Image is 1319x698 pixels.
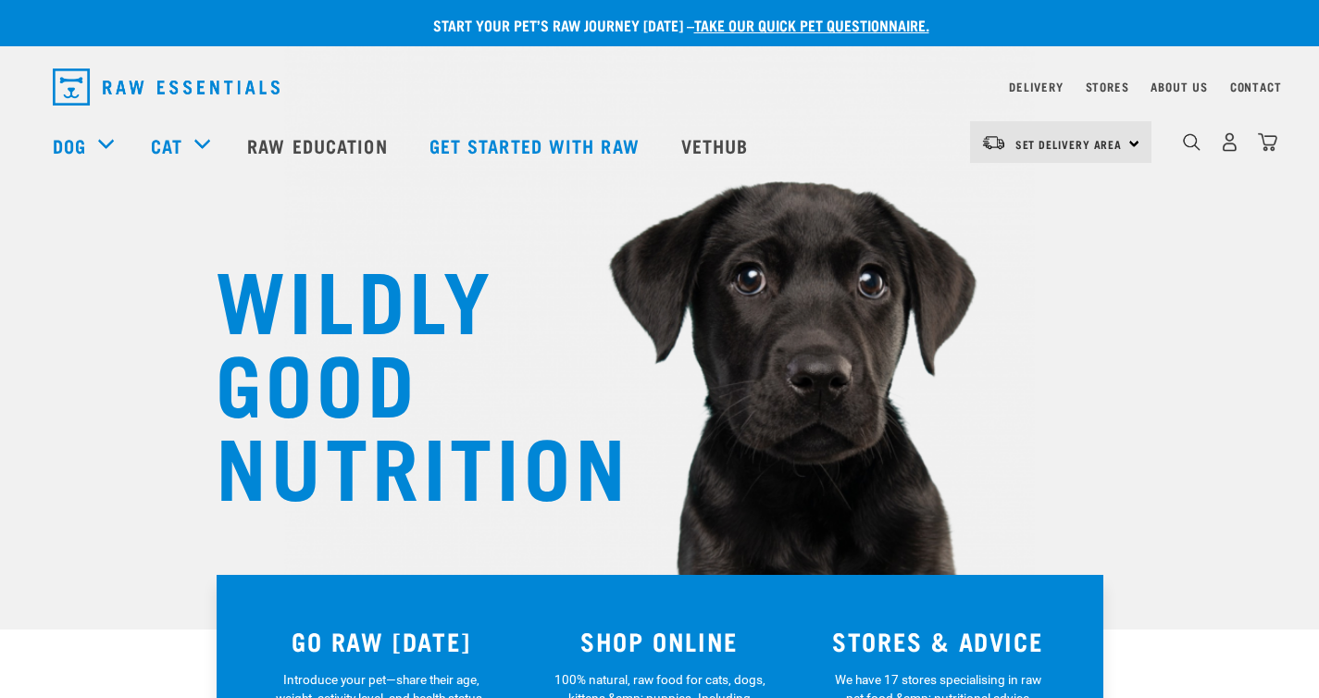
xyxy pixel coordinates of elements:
[531,627,788,655] h3: SHOP ONLINE
[1258,132,1277,152] img: home-icon@2x.png
[254,627,510,655] h3: GO RAW [DATE]
[1183,133,1201,151] img: home-icon-1@2x.png
[229,108,410,182] a: Raw Education
[981,134,1006,151] img: van-moving.png
[694,20,929,29] a: take our quick pet questionnaire.
[1151,83,1207,90] a: About Us
[1220,132,1239,152] img: user.png
[1230,83,1282,90] a: Contact
[38,61,1282,113] nav: dropdown navigation
[411,108,663,182] a: Get started with Raw
[1086,83,1129,90] a: Stores
[216,255,586,505] h1: WILDLY GOOD NUTRITION
[53,69,280,106] img: Raw Essentials Logo
[1009,83,1063,90] a: Delivery
[663,108,772,182] a: Vethub
[151,131,182,159] a: Cat
[53,131,86,159] a: Dog
[810,627,1066,655] h3: STORES & ADVICE
[1015,141,1123,147] span: Set Delivery Area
